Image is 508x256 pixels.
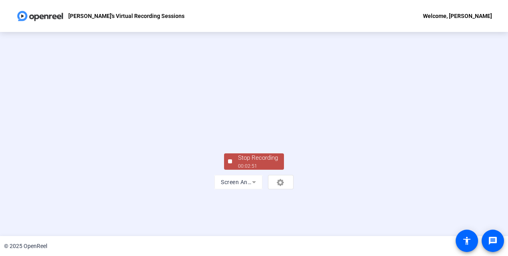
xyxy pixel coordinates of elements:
div: © 2025 OpenReel [4,242,47,250]
div: 00:02:51 [238,163,278,170]
mat-icon: accessibility [462,236,472,246]
mat-icon: message [488,236,498,246]
img: OpenReel logo [16,8,64,24]
div: Welcome, [PERSON_NAME] [423,11,492,21]
div: Stop Recording [238,153,278,163]
p: [PERSON_NAME]'s Virtual Recording Sessions [68,11,185,21]
button: Stop Recording00:02:51 [224,153,284,170]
